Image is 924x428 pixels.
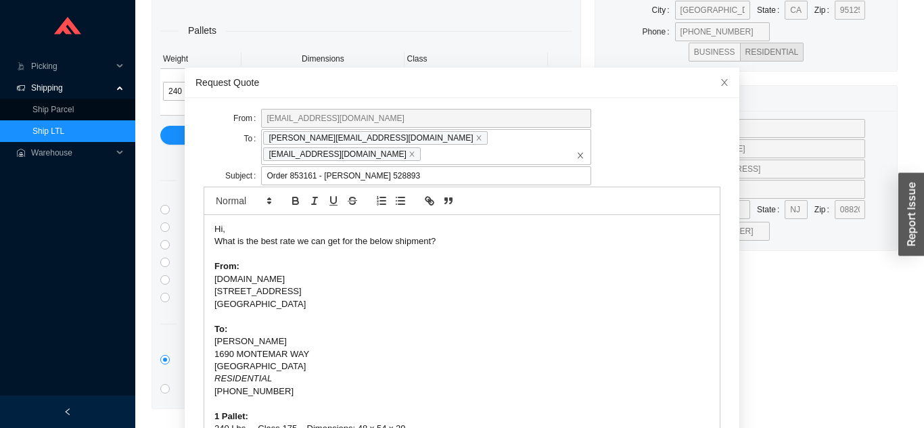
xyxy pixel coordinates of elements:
label: City [652,1,675,20]
strong: 1 Pallet: [214,411,248,421]
span: Pallets [179,23,226,39]
button: Close [710,68,739,97]
span: close [576,151,584,160]
div: Hi, [214,223,710,235]
label: Zip [814,1,835,20]
input: [PERSON_NAME][EMAIL_ADDRESS][DOMAIN_NAME]close[EMAIL_ADDRESS][DOMAIN_NAME]closeclose [423,147,432,162]
div: [PERSON_NAME] [214,335,710,348]
span: Direct Services [177,172,259,188]
button: Add Pallet [160,126,572,145]
em: RESIDENTIAL [214,373,272,383]
div: [STREET_ADDRESS] [214,285,710,298]
label: From [233,109,261,128]
div: 1690 MONTEMAR WAY [214,348,710,360]
div: What is the best rate we can get for the below shipment? [214,235,710,247]
span: RESIDENTIAL [745,47,799,57]
span: BUSINESS [694,47,735,57]
span: close [720,78,729,87]
label: To [244,129,262,148]
label: Zip [814,200,835,219]
a: Ship LTL [32,126,64,136]
span: [EMAIL_ADDRESS][DOMAIN_NAME] [264,147,421,161]
div: Return Address [603,86,889,111]
div: [PHONE_NUMBER] [214,385,710,398]
th: Dimensions [241,49,404,69]
span: [PERSON_NAME][EMAIL_ADDRESS][DOMAIN_NAME] [264,131,488,145]
span: Warehouse [31,142,112,164]
span: Other Services [177,316,258,331]
strong: To: [214,324,227,334]
span: close [476,135,482,141]
div: [DOMAIN_NAME] [214,273,710,285]
span: Picking [31,55,112,77]
label: Subject [225,166,261,185]
a: Ship Parcel [32,105,74,114]
div: [GEOGRAPHIC_DATA] [214,360,710,373]
span: Shipping [31,77,112,99]
th: Weight [160,49,241,69]
span: close [409,151,415,158]
strong: From: [214,261,239,271]
div: [GEOGRAPHIC_DATA] [214,298,710,310]
label: State [757,200,785,219]
div: Request Quote [195,75,729,90]
label: State [757,1,785,20]
th: Class [405,49,549,69]
span: left [64,408,72,416]
label: Phone [643,22,675,41]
